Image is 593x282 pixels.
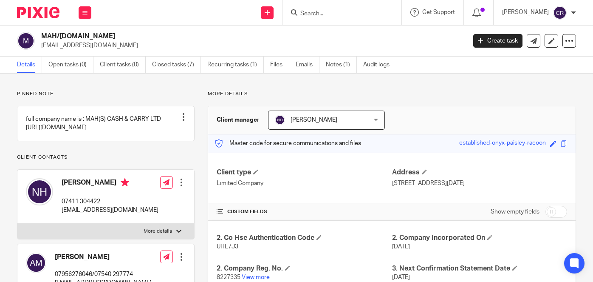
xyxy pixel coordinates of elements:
[26,178,53,205] img: svg%3E
[217,179,392,188] p: Limited Company
[217,116,260,124] h3: Client manager
[17,32,35,50] img: svg%3E
[422,9,455,15] span: Get Support
[41,41,460,50] p: [EMAIL_ADDRESS][DOMAIN_NAME]
[491,208,539,216] label: Show empty fields
[17,91,195,97] p: Pinned note
[553,6,567,20] img: svg%3E
[326,57,357,73] a: Notes (1)
[299,10,376,18] input: Search
[26,253,46,273] img: svg%3E
[392,264,567,273] h4: 3. Next Confirmation Statement Date
[363,57,396,73] a: Audit logs
[144,228,172,235] p: More details
[215,139,361,148] p: Master code for secure communications and files
[48,57,93,73] a: Open tasks (0)
[217,208,392,215] h4: CUSTOM FIELDS
[17,154,195,161] p: Client contacts
[242,274,270,280] a: View more
[62,197,158,206] p: 07411 304422
[392,179,567,188] p: [STREET_ADDRESS][DATE]
[459,139,546,148] div: established-onyx-paisley-racoon
[217,234,392,242] h4: 2. Co Hse Authentication Code
[217,244,238,250] span: UHE7J3
[152,57,201,73] a: Closed tasks (7)
[41,32,377,41] h2: MAH/[DOMAIN_NAME]
[217,274,240,280] span: 8227335
[217,168,392,177] h4: Client type
[62,178,158,189] h4: [PERSON_NAME]
[55,253,152,262] h4: [PERSON_NAME]
[291,117,337,123] span: [PERSON_NAME]
[208,91,576,97] p: More details
[392,234,567,242] h4: 2. Company Incorporated On
[55,270,152,279] p: 07956276046/07540 297774
[473,34,522,48] a: Create task
[17,7,59,18] img: Pixie
[217,264,392,273] h4: 2. Company Reg. No.
[392,274,410,280] span: [DATE]
[275,115,285,125] img: svg%3E
[207,57,264,73] a: Recurring tasks (1)
[392,244,410,250] span: [DATE]
[100,57,146,73] a: Client tasks (0)
[17,57,42,73] a: Details
[392,168,567,177] h4: Address
[296,57,319,73] a: Emails
[62,206,158,214] p: [EMAIL_ADDRESS][DOMAIN_NAME]
[270,57,289,73] a: Files
[502,8,549,17] p: [PERSON_NAME]
[121,178,129,187] i: Primary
